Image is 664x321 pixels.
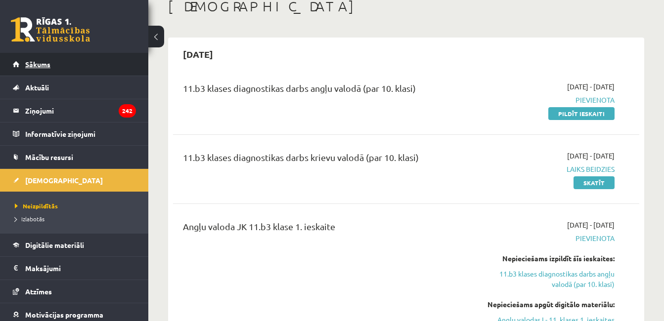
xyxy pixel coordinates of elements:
[13,146,136,168] a: Mācību resursi
[25,241,84,249] span: Digitālie materiāli
[119,104,136,118] i: 242
[481,269,615,289] a: 11.b3 klases diagnostikas darbs angļu valodā (par 10. klasi)
[183,151,466,169] div: 11.b3 klases diagnostikas darbs krievu valodā (par 10. klasi)
[173,42,223,66] h2: [DATE]
[13,53,136,76] a: Sākums
[13,99,136,122] a: Ziņojumi242
[567,81,615,92] span: [DATE] - [DATE]
[25,287,52,296] span: Atzīmes
[25,99,136,122] legend: Ziņojumi
[25,60,50,69] span: Sākums
[13,234,136,256] a: Digitālie materiāli
[25,122,136,145] legend: Informatīvie ziņojumi
[13,257,136,280] a: Maksājumi
[13,280,136,303] a: Atzīmes
[574,176,615,189] a: Skatīt
[13,169,136,192] a: [DEMOGRAPHIC_DATA]
[183,81,466,100] div: 11.b3 klases diagnostikas darbs angļu valodā (par 10. klasi)
[25,176,103,185] span: [DEMOGRAPHIC_DATA]
[481,253,615,264] div: Nepieciešams izpildīt šīs ieskaites:
[481,95,615,105] span: Pievienota
[15,202,58,210] span: Neizpildītās
[183,220,466,238] div: Angļu valoda JK 11.b3 klase 1. ieskaite
[548,107,615,120] a: Pildīt ieskaiti
[15,215,44,223] span: Izlabotās
[481,233,615,243] span: Pievienota
[567,151,615,161] span: [DATE] - [DATE]
[481,299,615,310] div: Nepieciešams apgūt digitālo materiālu:
[567,220,615,230] span: [DATE] - [DATE]
[25,310,103,319] span: Motivācijas programma
[13,76,136,99] a: Aktuāli
[25,153,73,161] span: Mācību resursi
[15,214,138,223] a: Izlabotās
[481,164,615,174] span: Laiks beidzies
[11,17,90,42] a: Rīgas 1. Tālmācības vidusskola
[25,83,49,92] span: Aktuāli
[25,257,136,280] legend: Maksājumi
[13,122,136,145] a: Informatīvie ziņojumi
[15,201,138,210] a: Neizpildītās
